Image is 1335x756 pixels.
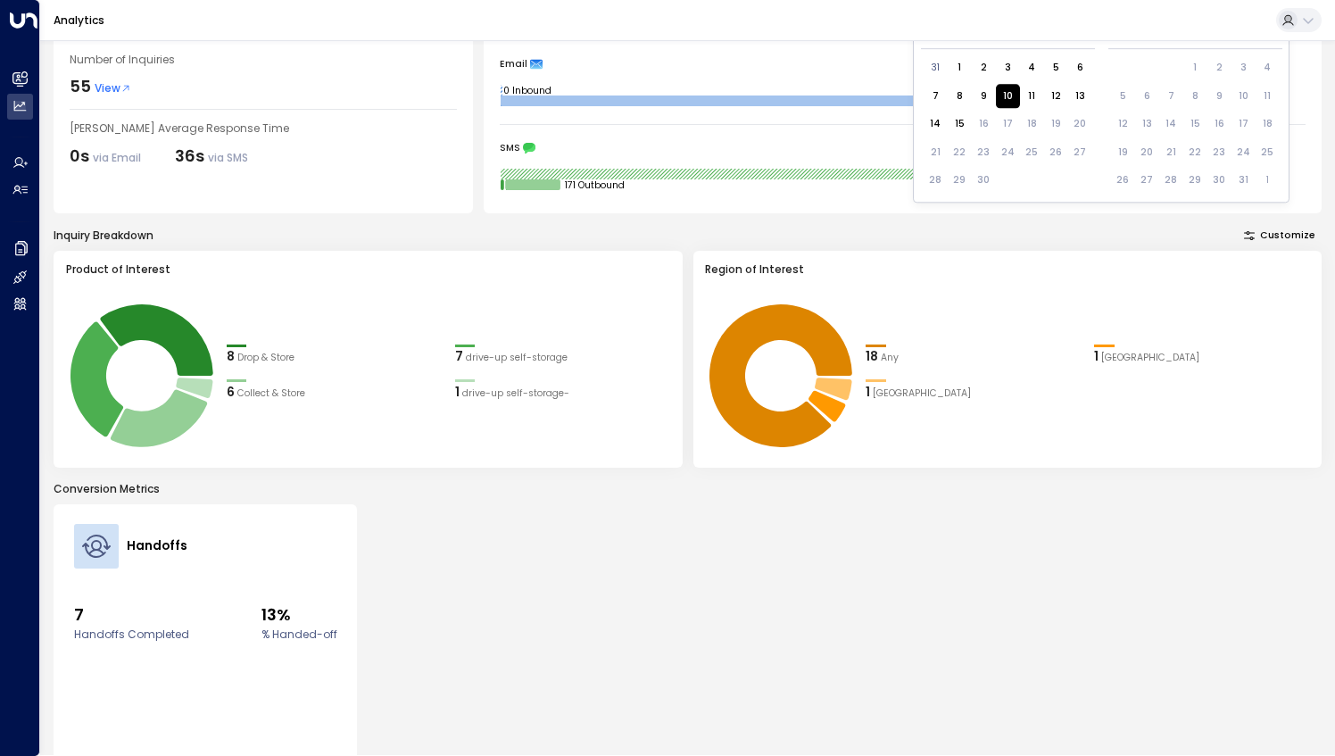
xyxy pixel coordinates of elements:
[1231,56,1256,80] div: Not available Friday, October 3rd, 2025
[1068,56,1092,80] div: Choose Saturday, September 6th, 2025
[66,262,671,278] h3: Product of Interest
[455,348,463,366] div: 7
[866,384,870,402] div: 1
[996,141,1020,165] div: Not available Wednesday, September 24th, 2025
[1044,112,1068,137] div: Not available Friday, September 19th, 2025
[70,120,457,137] div: [PERSON_NAME] Average Response Time
[1239,32,1250,44] div: Friday
[924,85,948,109] div: Choose Sunday, September 7th, 2025
[1159,85,1183,109] div: Not available Tuesday, October 7th, 2025
[866,348,878,366] div: 18
[466,351,568,365] span: drive-up self-storage
[1183,141,1207,165] div: Not available Wednesday, October 22nd, 2025
[977,32,989,44] div: Tuesday
[866,348,1081,366] div: 18Any
[1140,32,1151,44] div: Monday
[1256,85,1280,109] div: Not available Saturday, October 11th, 2025
[1111,141,1135,165] div: Not available Sunday, October 19th, 2025
[455,348,670,366] div: 7drive-up self-storage
[127,537,187,555] h4: Handoffs
[1231,112,1256,137] div: Not available Friday, October 17th, 2025
[948,169,972,193] div: Not available Monday, September 29th, 2025
[952,32,964,44] div: Monday
[1044,141,1068,165] div: Not available Friday, September 26th, 2025
[873,386,971,401] span: London
[70,144,141,168] div: 0s
[924,112,948,137] div: Choose Sunday, September 14th, 2025
[1135,85,1159,109] div: Not available Monday, October 6th, 2025
[95,80,131,96] span: View
[924,56,948,80] div: Choose Sunday, August 31st, 2025
[74,602,189,627] span: 7
[1068,141,1092,165] div: Not available Saturday, September 27th, 2025
[1159,112,1183,137] div: Not available Tuesday, October 14th, 2025
[972,141,996,165] div: Not available Tuesday, September 23rd, 2025
[1111,112,1135,137] div: Not available Sunday, October 12th, 2025
[1238,227,1323,245] button: Customize
[1231,169,1256,193] div: Not available Friday, October 31st, 2025
[1256,169,1280,193] div: Not available Saturday, November 1st, 2025
[1183,169,1207,193] div: Not available Wednesday, October 29th, 2025
[503,83,551,96] tspan: 0 Inbound
[54,12,104,28] a: Analytics
[996,112,1020,137] div: Not available Wednesday, September 17th, 2025
[996,56,1020,80] div: Choose Wednesday, September 3rd, 2025
[948,141,972,165] div: Not available Monday, September 22nd, 2025
[1231,141,1256,165] div: Not available Friday, October 24th, 2025
[972,112,996,137] div: Not available Tuesday, September 16th, 2025
[1051,32,1063,44] div: Friday
[1256,141,1280,165] div: Not available Saturday, October 25th, 2025
[237,386,305,401] span: Collect & Store
[1256,56,1280,80] div: Not available Saturday, October 4th, 2025
[1111,85,1135,109] div: Not available Sunday, October 5th, 2025
[1165,32,1176,44] div: Tuesday
[1044,56,1068,80] div: Choose Friday, September 5th, 2025
[1020,85,1044,109] div: Choose Thursday, September 11th, 2025
[1214,32,1225,44] div: Thursday
[227,348,235,366] div: 8
[1183,112,1207,137] div: Not available Wednesday, October 15th, 2025
[1231,85,1256,109] div: Not available Friday, October 10th, 2025
[261,627,337,643] label: % Handed-off
[74,627,189,643] label: Handoffs Completed
[70,74,91,98] div: 55
[93,150,141,165] span: via Email
[924,169,948,193] div: Not available Sunday, September 28th, 2025
[208,150,248,165] span: via SMS
[1256,112,1280,137] div: Not available Saturday, October 18th, 2025
[972,85,996,109] div: Choose Tuesday, September 9th, 2025
[455,384,460,402] div: 1
[1207,85,1231,109] div: Not available Thursday, October 9th, 2025
[1159,141,1183,165] div: Not available Tuesday, October 21st, 2025
[1068,112,1092,137] div: Not available Saturday, September 20th, 2025
[261,602,337,627] span: 13%
[54,228,153,244] div: Inquiry Breakdown
[70,52,457,68] div: Number of Inquiries
[1159,169,1183,193] div: Not available Tuesday, October 28th, 2025
[227,348,442,366] div: 8Drop & Store
[54,481,1322,497] p: Conversion Metrics
[455,384,670,402] div: 1drive-up self-storage-
[948,56,972,80] div: Choose Monday, September 1st, 2025
[948,112,972,137] div: Choose Monday, September 15th, 2025
[1026,32,1038,44] div: Thursday
[1135,169,1159,193] div: Not available Monday, October 27th, 2025
[1207,141,1231,165] div: Not available Thursday, October 23rd, 2025
[565,178,625,191] tspan: 171 Outbound
[1111,169,1135,193] div: Not available Sunday, October 26th, 2025
[1020,56,1044,80] div: Choose Thursday, September 4th, 2025
[1111,53,1280,194] div: Month October, 2025
[1190,32,1201,44] div: Wednesday
[1094,348,1309,366] div: 1Exeter
[500,58,527,71] span: Email
[175,144,248,168] div: 36s
[1183,56,1207,80] div: Not available Wednesday, October 1st, 2025
[948,85,972,109] div: Choose Monday, September 8th, 2025
[1020,141,1044,165] div: Not available Thursday, September 25th, 2025
[1135,141,1159,165] div: Not available Monday, October 20th, 2025
[996,85,1020,109] div: Choose Wednesday, September 10th, 2025
[924,53,1092,194] div: Month September, 2025
[462,386,569,401] span: drive-up self-storage-
[227,384,442,402] div: 6Collect & Store
[237,351,294,365] span: Drop & Store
